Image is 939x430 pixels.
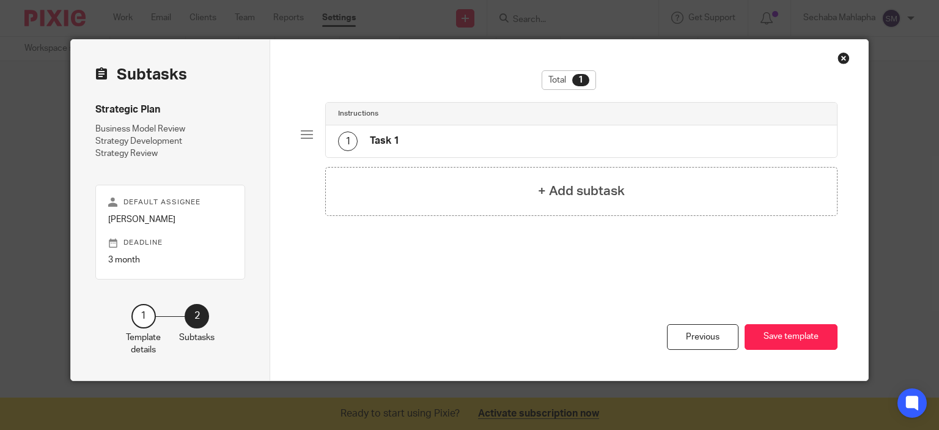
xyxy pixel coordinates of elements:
p: Deadline [108,238,232,248]
p: Template details [126,332,161,357]
h4: Strategic Plan [95,103,245,116]
h4: Task 1 [370,135,399,147]
div: Close this dialog window [838,52,850,64]
h4: Instructions [338,109,378,119]
p: 3 month [108,254,232,266]
p: [PERSON_NAME] [108,213,232,226]
div: Previous [667,324,738,350]
p: Default assignee [108,198,232,207]
div: 1 [572,74,589,86]
h4: + Add subtask [538,182,625,201]
p: Subtasks [179,332,215,344]
h2: Subtasks [95,64,187,85]
button: Save template [745,324,838,350]
p: Business Model Review Strategy Development Strategy Review [95,123,245,160]
div: Total [542,70,596,90]
div: 2 [185,304,209,328]
div: 1 [131,304,156,328]
div: 1 [338,132,358,151]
